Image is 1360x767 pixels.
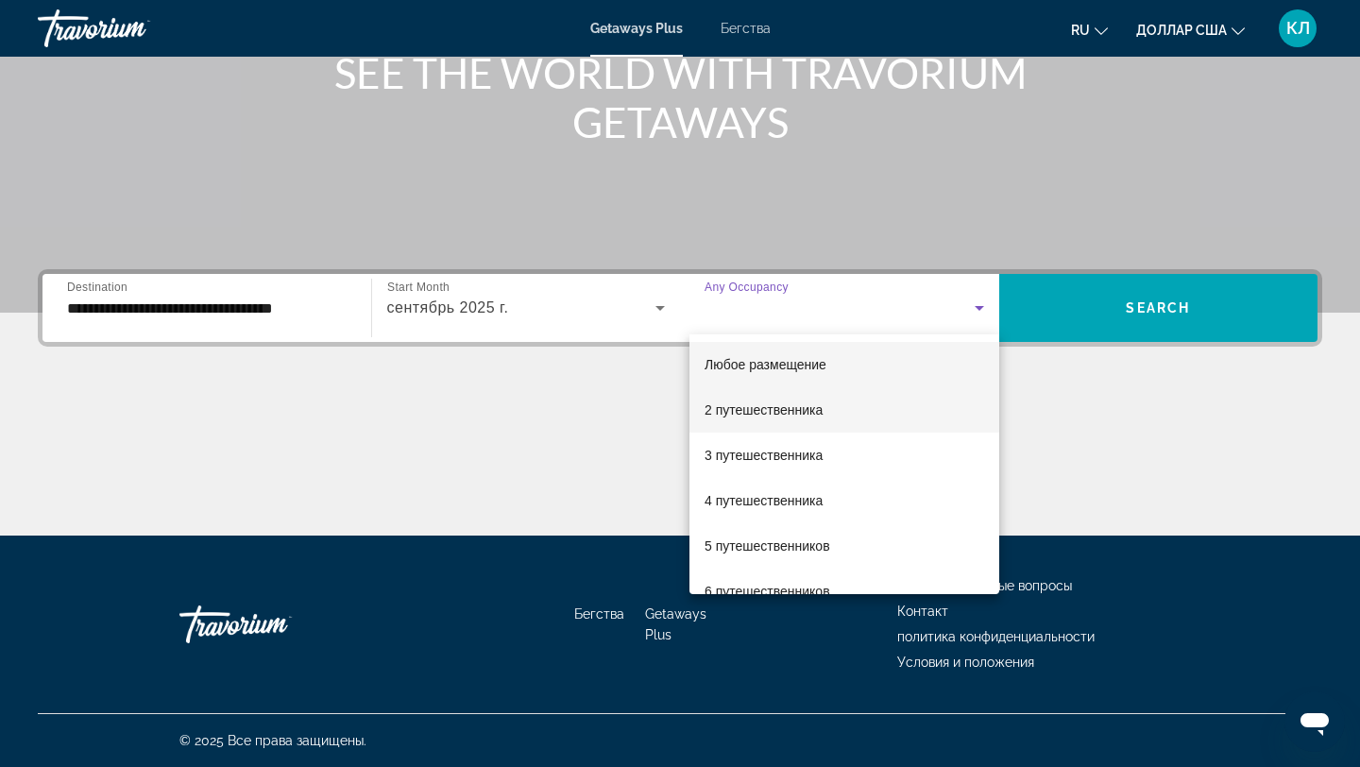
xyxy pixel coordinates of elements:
[705,493,823,508] font: 4 путешественника
[705,402,823,418] font: 2 путешественника
[705,584,830,599] font: 6 путешественников
[1284,691,1345,752] iframe: Кнопка запуска окна обмена сообщениями
[705,448,823,463] font: 3 путешественника
[705,357,826,372] font: Любое размещение
[705,538,830,554] font: 5 путешественников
